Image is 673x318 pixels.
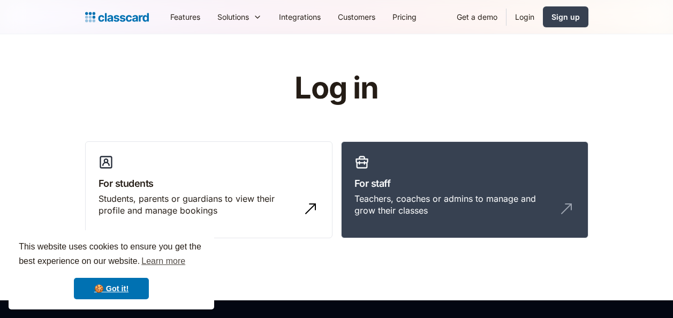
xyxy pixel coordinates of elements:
a: Login [506,5,543,29]
a: learn more about cookies [140,253,187,269]
a: Integrations [270,5,329,29]
a: Get a demo [448,5,506,29]
div: Sign up [551,11,580,22]
div: Solutions [217,11,249,22]
div: Solutions [209,5,270,29]
div: Students, parents or guardians to view their profile and manage bookings [99,193,298,217]
a: home [85,10,149,25]
a: dismiss cookie message [74,278,149,299]
span: This website uses cookies to ensure you get the best experience on our website. [19,240,204,269]
h3: For students [99,176,319,191]
h3: For staff [354,176,575,191]
a: For staffTeachers, coaches or admins to manage and grow their classes [341,141,588,239]
a: For studentsStudents, parents or guardians to view their profile and manage bookings [85,141,332,239]
a: Features [162,5,209,29]
h1: Log in [167,72,506,105]
a: Customers [329,5,384,29]
a: Sign up [543,6,588,27]
div: cookieconsent [9,230,214,309]
a: Pricing [384,5,425,29]
div: Teachers, coaches or admins to manage and grow their classes [354,193,554,217]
